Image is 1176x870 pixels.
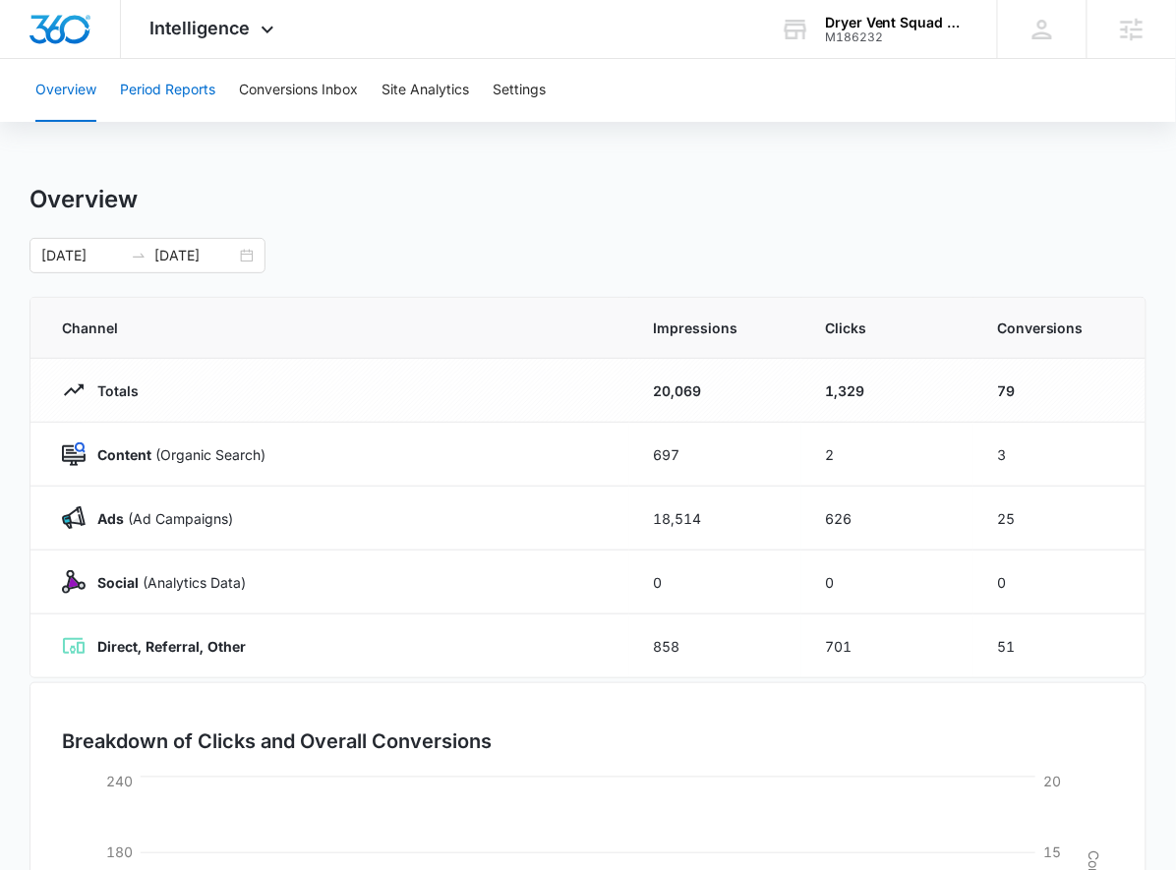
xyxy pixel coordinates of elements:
div: account name [825,15,969,30]
td: 25 [973,487,1146,551]
input: Start date [41,245,123,266]
td: 0 [973,551,1146,614]
img: Content [62,442,86,466]
td: 51 [973,614,1146,678]
td: 20,069 [629,359,801,423]
td: 18,514 [629,487,801,551]
tspan: 180 [106,844,133,861]
td: 79 [973,359,1146,423]
p: (Analytics Data) [86,572,246,593]
span: Channel [62,318,606,338]
tspan: 240 [106,774,133,790]
p: (Ad Campaigns) [86,508,233,529]
tspan: 15 [1043,844,1061,861]
input: End date [154,245,236,266]
p: (Organic Search) [86,444,265,465]
td: 1,329 [801,359,973,423]
img: Ads [62,506,86,530]
strong: Direct, Referral, Other [97,638,246,655]
p: Totals [86,380,139,401]
strong: Ads [97,510,124,527]
td: 626 [801,487,973,551]
span: Intelligence [150,18,251,38]
img: Social [62,570,86,594]
span: swap-right [131,248,147,263]
td: 3 [973,423,1146,487]
button: Overview [35,59,96,122]
td: 697 [629,423,801,487]
span: Impressions [653,318,778,338]
h1: Overview [29,185,138,214]
td: 701 [801,614,973,678]
button: Settings [493,59,546,122]
span: to [131,248,147,263]
div: account id [825,30,969,44]
h3: Breakdown of Clicks and Overall Conversions [62,726,492,756]
td: 0 [801,551,973,614]
button: Site Analytics [382,59,469,122]
td: 2 [801,423,973,487]
td: 858 [629,614,801,678]
td: 0 [629,551,801,614]
tspan: 20 [1043,774,1061,790]
strong: Social [97,574,139,591]
strong: Content [97,446,151,463]
span: Clicks [825,318,950,338]
button: Conversions Inbox [239,59,358,122]
span: Conversions [997,318,1114,338]
button: Period Reports [120,59,215,122]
